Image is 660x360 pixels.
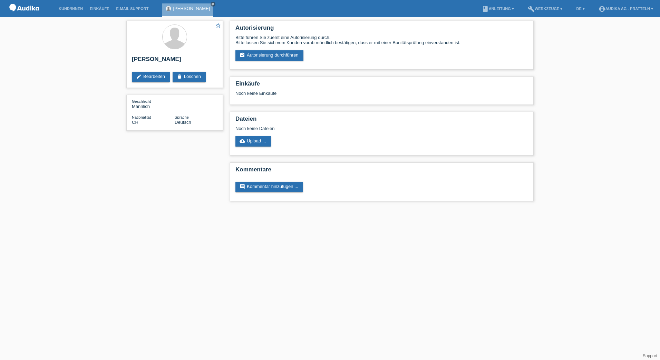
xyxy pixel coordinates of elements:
a: Kund*innen [55,7,86,11]
a: deleteLöschen [173,72,206,82]
i: edit [136,74,142,79]
span: Schweiz [132,120,138,125]
i: close [211,2,215,6]
a: assignment_turned_inAutorisierung durchführen [235,50,303,61]
h2: Autorisierung [235,24,528,35]
a: bookAnleitung ▾ [478,7,517,11]
h2: [PERSON_NAME] [132,56,217,66]
i: account_circle [599,6,605,12]
a: editBearbeiten [132,72,170,82]
i: cloud_upload [240,138,245,144]
div: Bitte führen Sie zuerst eine Autorisierung durch. Bitte lassen Sie sich vom Kunden vorab mündlich... [235,35,528,45]
i: book [482,6,489,12]
a: [PERSON_NAME] [173,6,210,11]
span: Sprache [175,115,189,119]
span: Deutsch [175,120,191,125]
div: Noch keine Dateien [235,126,446,131]
a: star_border [215,22,221,30]
span: Geschlecht [132,99,151,103]
i: delete [177,74,182,79]
i: comment [240,184,245,189]
a: commentKommentar hinzufügen ... [235,182,303,192]
a: account_circleAudika AG - Pratteln ▾ [595,7,657,11]
a: POS — MF Group [7,13,41,19]
div: Noch keine Einkäufe [235,91,528,101]
h2: Einkäufe [235,80,528,91]
div: Männlich [132,99,175,109]
span: Nationalität [132,115,151,119]
h2: Kommentare [235,166,528,177]
h2: Dateien [235,116,528,126]
a: Support [643,353,657,358]
a: buildWerkzeuge ▾ [524,7,566,11]
a: E-Mail Support [113,7,152,11]
i: build [528,6,535,12]
i: star_border [215,22,221,29]
a: cloud_uploadUpload ... [235,136,271,147]
i: assignment_turned_in [240,52,245,58]
a: DE ▾ [573,7,588,11]
a: close [211,2,215,7]
a: Einkäufe [86,7,113,11]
